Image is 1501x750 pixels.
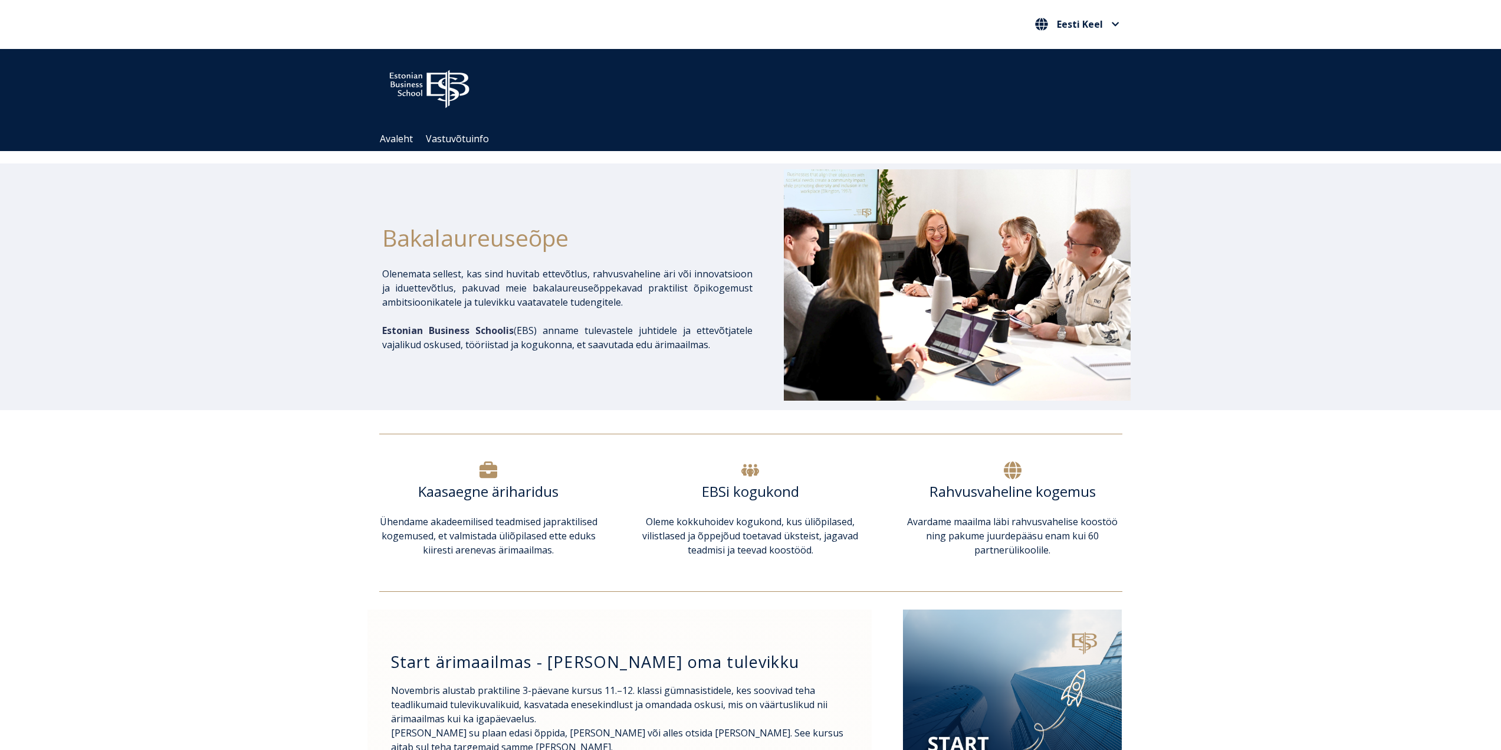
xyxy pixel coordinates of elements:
[1032,15,1122,34] nav: Vali oma keel
[379,483,598,500] h6: Kaasaegne äriharidus
[382,515,597,556] span: praktilised kogemused, et valmistada üliõpilased ette eduks kiiresti arenevas ärimaailmas.
[380,132,413,145] a: Avaleht
[382,323,753,352] p: EBS) anname tulevastele juhtidele ja ettevõtjatele vajalikud oskused, tööriistad ja kogukonna, et...
[1032,15,1122,34] button: Eesti Keel
[382,267,753,309] p: Olenemata sellest, kas sind huvitab ettevõtlus, rahvusvaheline äri või innovatsioon ja iduettevõt...
[379,61,479,112] img: ebs_logo2016_white
[903,515,1122,557] p: Avardame maailma läbi rahvusvahelise koostöö ning pakume juurdepääsu enam kui 60 partnerülikoolile.
[1057,19,1103,29] span: Eesti Keel
[382,220,753,255] h1: Bakalaureuseõpe
[784,169,1131,401] img: Bakalaureusetudengid
[641,483,860,500] h6: EBSi kogukond
[382,324,517,337] span: (
[391,652,837,672] h3: Start ärimaailmas - [PERSON_NAME] oma tulevikku
[642,515,858,556] span: Oleme kokkuhoidev kogukond, kus üliõpilased, vilistlased ja õppejõud toetavad üksteist, jagavad t...
[373,127,1140,151] div: Navigation Menu
[903,483,1122,500] h6: Rahvusvaheline kogemus
[380,515,551,528] span: Ühendame akadeemilised teadmised ja
[382,324,514,337] span: Estonian Business Schoolis
[426,132,489,145] a: Vastuvõtuinfo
